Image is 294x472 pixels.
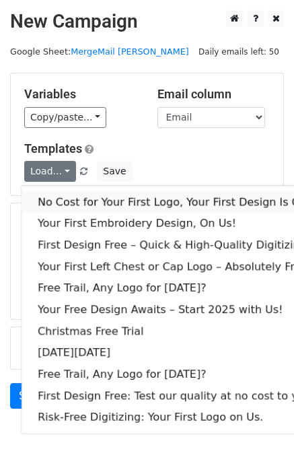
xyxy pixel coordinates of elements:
[71,46,189,57] a: MergeMail [PERSON_NAME]
[194,46,284,57] a: Daily emails left: 50
[194,44,284,59] span: Daily emails left: 50
[10,383,54,409] a: Send
[24,87,137,102] h5: Variables
[227,407,294,472] iframe: Chat Widget
[157,87,270,102] h5: Email column
[97,161,132,182] button: Save
[24,107,106,128] a: Copy/paste...
[10,46,189,57] small: Google Sheet:
[24,141,82,156] a: Templates
[10,10,284,33] h2: New Campaign
[24,161,76,182] a: Load...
